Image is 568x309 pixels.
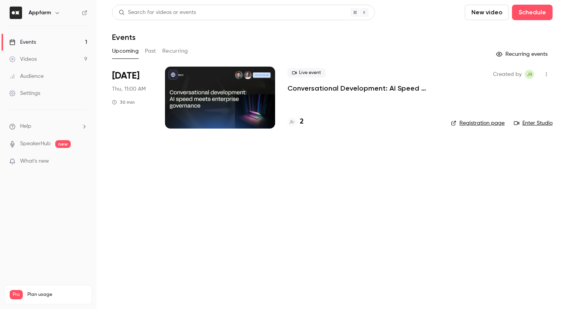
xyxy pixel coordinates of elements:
[300,117,304,127] h4: 2
[10,290,23,299] span: Pro
[27,292,87,298] span: Plan usage
[9,38,36,46] div: Events
[287,84,439,93] a: Conversational Development: AI Speed Meets Enterprise Governance
[9,122,87,130] li: help-dropdown-opener
[112,67,153,129] div: Oct 30 Thu, 11:00 AM (Europe/Oslo)
[112,85,146,93] span: Thu, 11:00 AM
[119,9,196,17] div: Search for videos or events
[20,122,31,130] span: Help
[78,158,87,165] iframe: Noticeable Trigger
[287,117,304,127] a: 2
[512,5,553,20] button: Schedule
[465,5,509,20] button: New video
[112,45,139,57] button: Upcoming
[514,119,553,127] a: Enter Studio
[29,9,51,17] h6: Appfarm
[55,140,71,148] span: new
[20,140,51,148] a: SpeakerHub
[493,70,522,79] span: Created by
[112,70,139,82] span: [DATE]
[527,70,532,79] span: JR
[9,72,44,80] div: Audience
[9,89,40,97] div: Settings
[145,45,156,57] button: Past
[112,33,136,42] h1: Events
[112,99,135,105] div: 30 min
[451,119,505,127] a: Registration page
[287,68,326,77] span: Live event
[525,70,534,79] span: Julie Remen
[493,48,553,60] button: Recurring events
[9,55,37,63] div: Videos
[20,157,49,165] span: What's new
[10,7,22,19] img: Appfarm
[162,45,188,57] button: Recurring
